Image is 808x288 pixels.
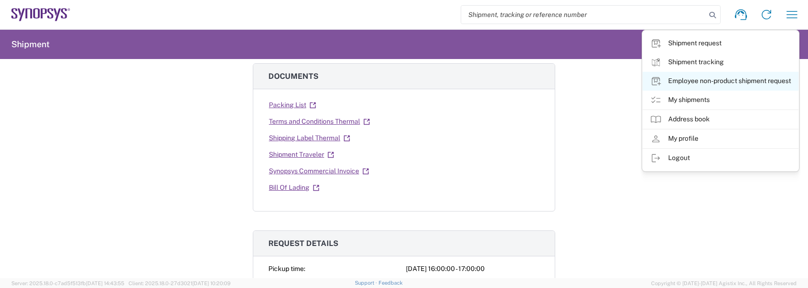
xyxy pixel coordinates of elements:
a: Employee non-product shipment request [643,72,799,91]
a: Address book [643,110,799,129]
span: Request details [268,239,338,248]
h2: Shipment [11,39,50,50]
a: Shipment tracking [643,53,799,72]
input: Shipment, tracking or reference number [461,6,706,24]
a: My shipments [643,91,799,110]
a: Logout [643,149,799,168]
div: [DATE] 16:00:00 - 17:00:00 [406,264,540,274]
span: Copyright © [DATE]-[DATE] Agistix Inc., All Rights Reserved [651,279,797,288]
a: Shipping Label Thermal [268,130,351,146]
a: Terms and Conditions Thermal [268,113,370,130]
span: Client: 2025.18.0-27d3021 [129,280,231,286]
a: Feedback [378,280,403,286]
span: [DATE] 10:20:09 [192,280,231,286]
a: Synopsys Commercial Invoice [268,163,370,179]
span: Server: 2025.18.0-c7ad5f513fb [11,280,124,286]
a: Support [355,280,378,286]
span: [DATE] 14:43:55 [86,280,124,286]
span: Pickup time: [268,265,305,272]
a: Shipment request [643,34,799,53]
a: Packing List [268,97,317,113]
a: My profile [643,129,799,148]
a: Shipment Traveler [268,146,335,163]
a: Bill Of Lading [268,179,320,196]
span: Documents [268,72,318,81]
